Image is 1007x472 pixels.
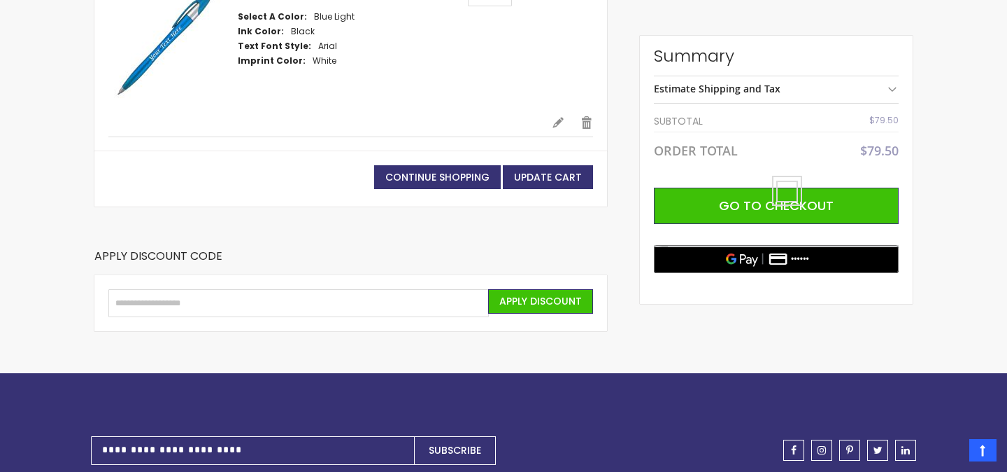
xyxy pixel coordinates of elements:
[514,170,582,184] span: Update Cart
[314,11,355,22] dd: Blue Light
[414,436,496,465] button: Subscribe
[238,11,307,22] dt: Select A Color
[873,445,883,455] span: twitter
[846,445,853,455] span: pinterest
[892,434,1007,472] iframe: Google Customer Reviews
[313,55,336,67] dd: White
[783,440,804,461] a: facebook
[238,55,306,67] dt: Imprint Color
[791,445,797,455] span: facebook
[374,165,501,190] a: Continue Shopping
[238,41,311,52] dt: Text Font Style
[654,45,899,67] strong: Summary
[385,170,490,184] span: Continue Shopping
[503,165,593,190] button: Update Cart
[654,82,780,95] strong: Estimate Shipping and Tax
[291,26,315,37] dd: Black
[839,440,860,461] a: pinterest
[791,255,809,265] text: ••••••
[817,445,826,455] span: instagram
[499,294,582,308] span: Apply Discount
[811,440,832,461] a: instagram
[429,443,481,457] span: Subscribe
[238,26,284,37] dt: Ink Color
[867,440,888,461] a: twitter
[94,249,222,275] strong: Apply Discount Code
[318,41,337,52] dd: Arial
[654,245,899,273] button: Buy with GPay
